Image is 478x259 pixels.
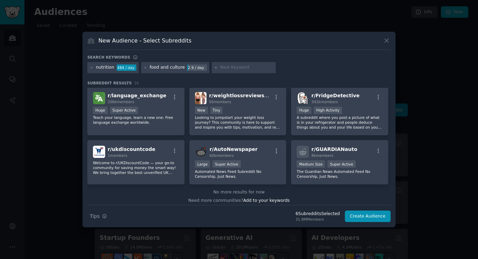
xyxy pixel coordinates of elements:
[87,81,132,85] span: Subreddit Results
[93,160,179,175] p: Welcome to r/UKDiscountCode — your go-to community for saving money the smart way! We bring toget...
[210,107,223,114] div: Tiny
[243,198,290,203] span: Add to your keywords
[87,55,130,60] h3: Search keywords
[150,64,185,71] div: food and culture
[93,107,108,114] div: Huge
[311,100,338,104] span: 341k members
[187,64,207,71] div: 2.9 / day
[210,153,234,158] span: 60k members
[195,92,207,104] img: weightlossreviewsupp
[87,189,391,196] div: No more results for now
[108,153,128,158] span: 1 members
[90,213,100,220] span: Tips
[297,92,309,104] img: FridgeDetective
[87,195,391,204] div: Need more communities?
[99,37,191,44] h3: New Audience - Select Subreddits
[296,217,340,222] div: 31.8M Members
[209,100,231,104] span: 56 members
[297,160,325,168] div: Medium Size
[212,160,241,168] div: Super Active
[108,93,166,98] span: r/ language_exchange
[327,160,356,168] div: Super Active
[297,169,383,179] p: The Guardian News Automated Feed No Censorship, Just News.
[108,100,134,104] span: 206k members
[345,211,391,222] button: Create Audience
[311,146,357,152] span: r/ GUARDIANauto
[195,115,281,130] p: Looking to jumpstart your weight loss journey? This community is here to support and inspire you ...
[108,146,155,152] span: r/ ukdiscountcode
[311,153,333,158] span: 8k members
[93,146,105,158] img: ukdiscountcode
[195,146,207,158] img: AutoNewspaper
[311,93,360,98] span: r/ FridgeDetective
[195,160,210,168] div: Large
[210,146,258,152] span: r/ AutoNewspaper
[314,107,342,114] div: High Activity
[117,64,136,71] div: 484 / day
[195,107,208,114] div: New
[297,107,311,114] div: Huge
[93,115,179,125] p: Teach your language, learn a new one: Free language exchange worldwide.
[296,211,340,217] div: 6 Subreddit s Selected
[110,107,138,114] div: Super Active
[220,64,273,71] input: New Keyword
[195,169,281,179] p: Automated News Feed Subreddit No Censorship, Just News.
[87,210,109,222] button: Tips
[297,115,383,130] p: A subreddit where you post a picture of what is in your refrigerator and people deduce things abo...
[134,81,139,85] span: 36
[209,93,275,98] span: r/ weightlossreviewsupp
[96,64,114,71] div: nutrition
[93,92,105,104] img: language_exchange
